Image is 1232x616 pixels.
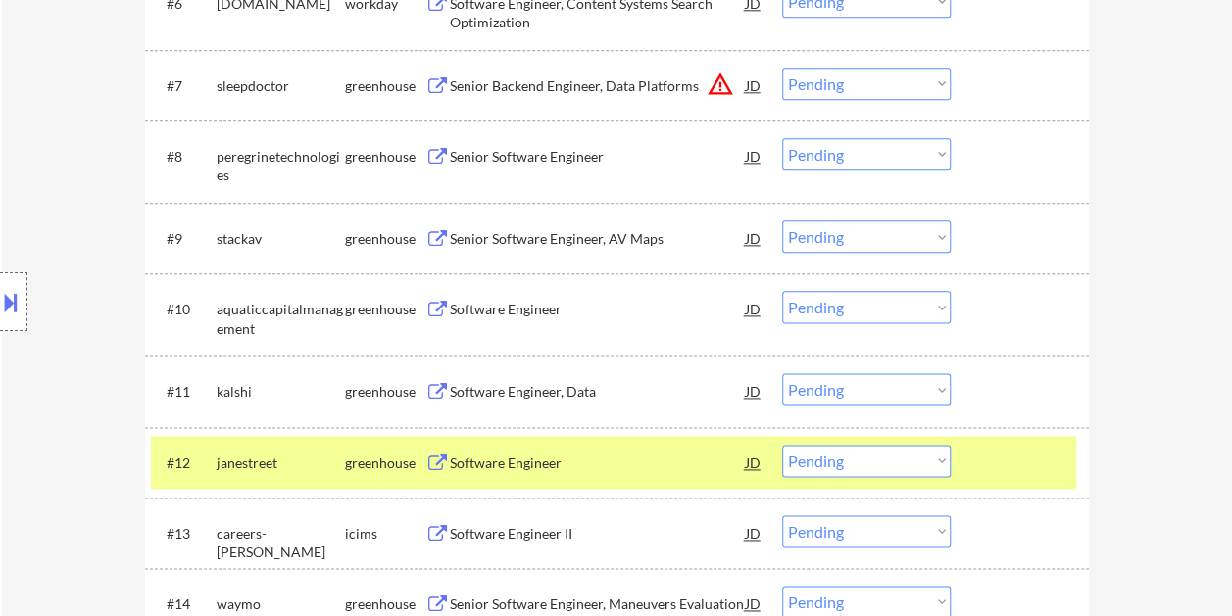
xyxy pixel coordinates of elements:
[744,445,764,480] div: JD
[450,147,746,166] div: Senior Software Engineer
[345,382,425,402] div: greenhouse
[345,524,425,544] div: icims
[450,594,746,614] div: Senior Software Engineer, Maneuvers Evaluation
[744,220,764,256] div: JD
[450,229,746,249] div: Senior Software Engineer, AV Maps
[345,147,425,166] div: greenhouse
[744,291,764,326] div: JD
[450,76,746,96] div: Senior Backend Engineer, Data Platforms
[217,594,345,614] div: waymo
[217,76,345,96] div: sleepdoctor
[744,138,764,173] div: JD
[345,453,425,473] div: greenhouse
[744,373,764,408] div: JD
[450,453,746,473] div: Software Engineer
[217,524,345,562] div: careers-[PERSON_NAME]
[450,382,746,402] div: Software Engineer, Data
[744,68,764,103] div: JD
[744,515,764,550] div: JD
[167,524,201,544] div: #13
[167,76,201,96] div: #7
[345,594,425,614] div: greenhouse
[345,300,425,319] div: greenhouse
[707,71,734,98] button: warning_amber
[167,594,201,614] div: #14
[450,524,746,544] div: Software Engineer II
[345,76,425,96] div: greenhouse
[450,300,746,319] div: Software Engineer
[345,229,425,249] div: greenhouse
